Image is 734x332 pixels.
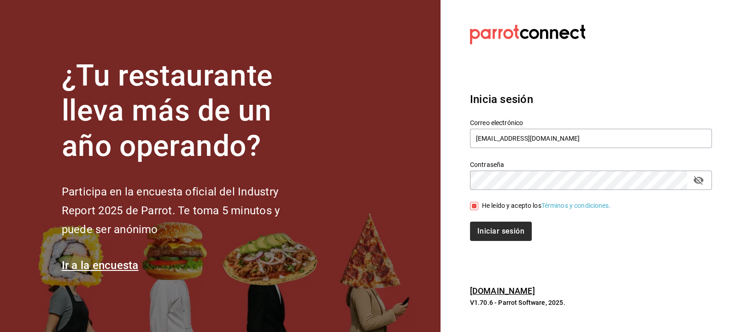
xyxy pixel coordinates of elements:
a: [DOMAIN_NAME] [470,286,535,296]
label: Correo electrónico [470,119,712,126]
label: Contraseña [470,161,712,167]
p: V1.70.6 - Parrot Software, 2025. [470,298,712,307]
a: Términos y condiciones. [541,202,611,209]
input: Ingresa tu correo electrónico [470,129,712,148]
a: Ir a la encuesta [62,259,139,272]
button: passwordField [691,172,706,188]
div: He leído y acepto los [482,201,611,211]
button: Iniciar sesión [470,222,532,241]
h3: Inicia sesión [470,91,712,108]
h1: ¿Tu restaurante lleva más de un año operando? [62,58,311,164]
h2: Participa en la encuesta oficial del Industry Report 2025 de Parrot. Te toma 5 minutos y puede se... [62,183,311,239]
